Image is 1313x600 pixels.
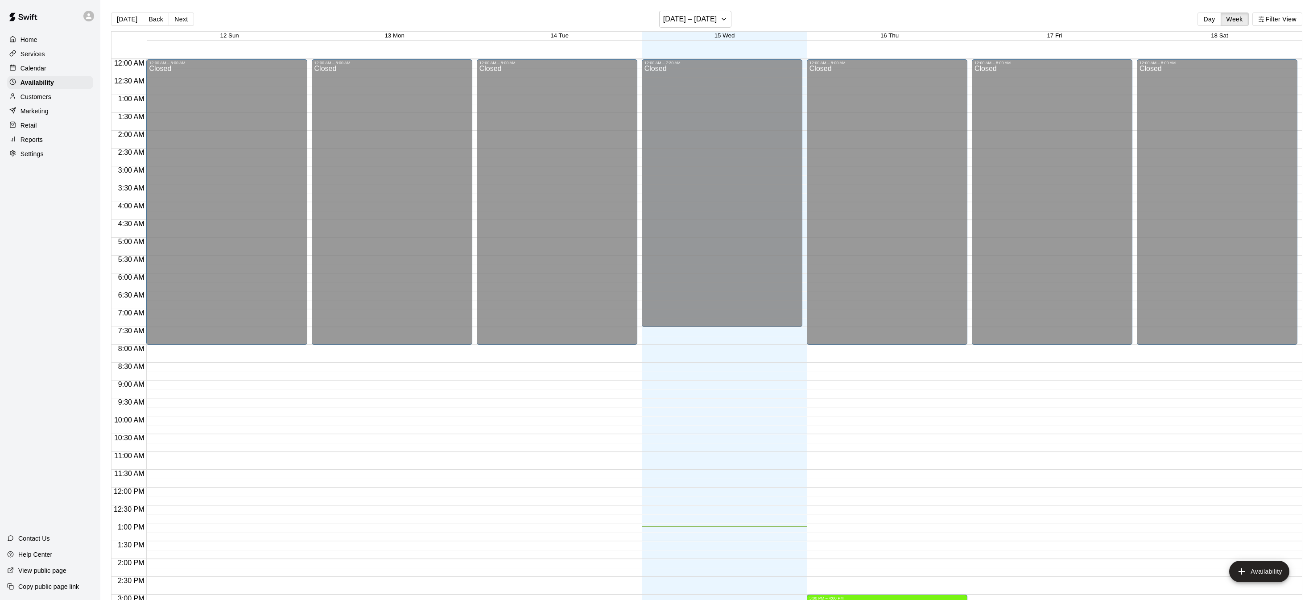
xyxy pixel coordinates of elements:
div: Closed [149,65,304,348]
span: 4:00 AM [116,202,147,210]
a: Availability [7,76,93,89]
a: Services [7,47,93,61]
button: Day [1197,12,1221,26]
span: 10:30 AM [112,434,147,442]
p: Services [21,50,45,58]
span: 12:30 AM [112,77,147,85]
div: Closed [644,65,800,330]
div: 12:00 AM – 8:00 AM: Closed [1137,59,1297,345]
p: Help Center [18,550,52,559]
button: Back [143,12,169,26]
div: 12:00 AM – 7:30 AM [644,61,800,65]
div: 12:00 AM – 8:00 AM: Closed [146,59,307,345]
button: 12 Sun [220,32,239,39]
a: Retail [7,119,93,132]
div: 12:00 AM – 8:00 AM: Closed [312,59,472,345]
span: 1:30 PM [116,541,147,549]
div: Customers [7,90,93,103]
div: 12:00 AM – 8:00 AM [479,61,635,65]
p: View public page [18,566,66,575]
div: Closed [1140,65,1295,348]
div: 12:00 AM – 8:00 AM: Closed [972,59,1132,345]
span: 8:30 AM [116,363,147,370]
span: 7:30 AM [116,327,147,335]
button: add [1229,561,1289,582]
span: 1:00 AM [116,95,147,103]
span: 12:00 AM [112,59,147,67]
span: 3:00 AM [116,166,147,174]
a: Reports [7,133,93,146]
span: 1:00 PM [116,523,147,531]
div: 12:00 AM – 7:30 AM: Closed [642,59,802,327]
button: 17 Fri [1047,32,1062,39]
p: Marketing [21,107,49,116]
p: Availability [21,78,54,87]
div: Closed [974,65,1130,348]
div: 12:00 AM – 8:00 AM [149,61,304,65]
span: 12:30 PM [111,505,146,513]
a: Calendar [7,62,93,75]
span: 11:30 AM [112,470,147,477]
a: Home [7,33,93,46]
div: 12:00 AM – 8:00 AM [809,61,965,65]
div: Closed [479,65,635,348]
button: Week [1221,12,1249,26]
button: Filter View [1252,12,1302,26]
p: Calendar [21,64,46,73]
span: 2:00 AM [116,131,147,138]
span: 11:00 AM [112,452,147,459]
span: 8:00 AM [116,345,147,352]
p: Contact Us [18,534,50,543]
button: 15 Wed [714,32,735,39]
button: 13 Mon [384,32,404,39]
button: [DATE] – [DATE] [659,11,732,28]
p: Copy public page link [18,582,79,591]
div: 12:00 AM – 8:00 AM [974,61,1130,65]
button: Next [169,12,194,26]
a: Marketing [7,104,93,118]
span: 2:30 PM [116,577,147,584]
button: 14 Tue [550,32,569,39]
a: Settings [7,147,93,161]
span: 5:30 AM [116,256,147,263]
span: 12:00 PM [111,488,146,495]
span: 2:00 PM [116,559,147,567]
div: 12:00 AM – 8:00 AM [1140,61,1295,65]
span: 9:30 AM [116,398,147,406]
div: 12:00 AM – 8:00 AM: Closed [807,59,967,345]
button: [DATE] [111,12,143,26]
div: Closed [809,65,965,348]
h6: [DATE] – [DATE] [663,13,717,25]
p: Customers [21,92,51,101]
span: 5:00 AM [116,238,147,245]
p: Reports [21,135,43,144]
p: Home [21,35,37,44]
span: 4:30 AM [116,220,147,228]
button: 16 Thu [880,32,899,39]
div: 12:00 AM – 8:00 AM [314,61,470,65]
span: 3:30 AM [116,184,147,192]
span: 1:30 AM [116,113,147,120]
span: 10:00 AM [112,416,147,424]
button: 18 Sat [1211,32,1228,39]
span: 7:00 AM [116,309,147,317]
span: 6:30 AM [116,291,147,299]
div: 12:00 AM – 8:00 AM: Closed [477,59,637,345]
p: Settings [21,149,44,158]
span: 6:00 AM [116,273,147,281]
span: 9:00 AM [116,381,147,388]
